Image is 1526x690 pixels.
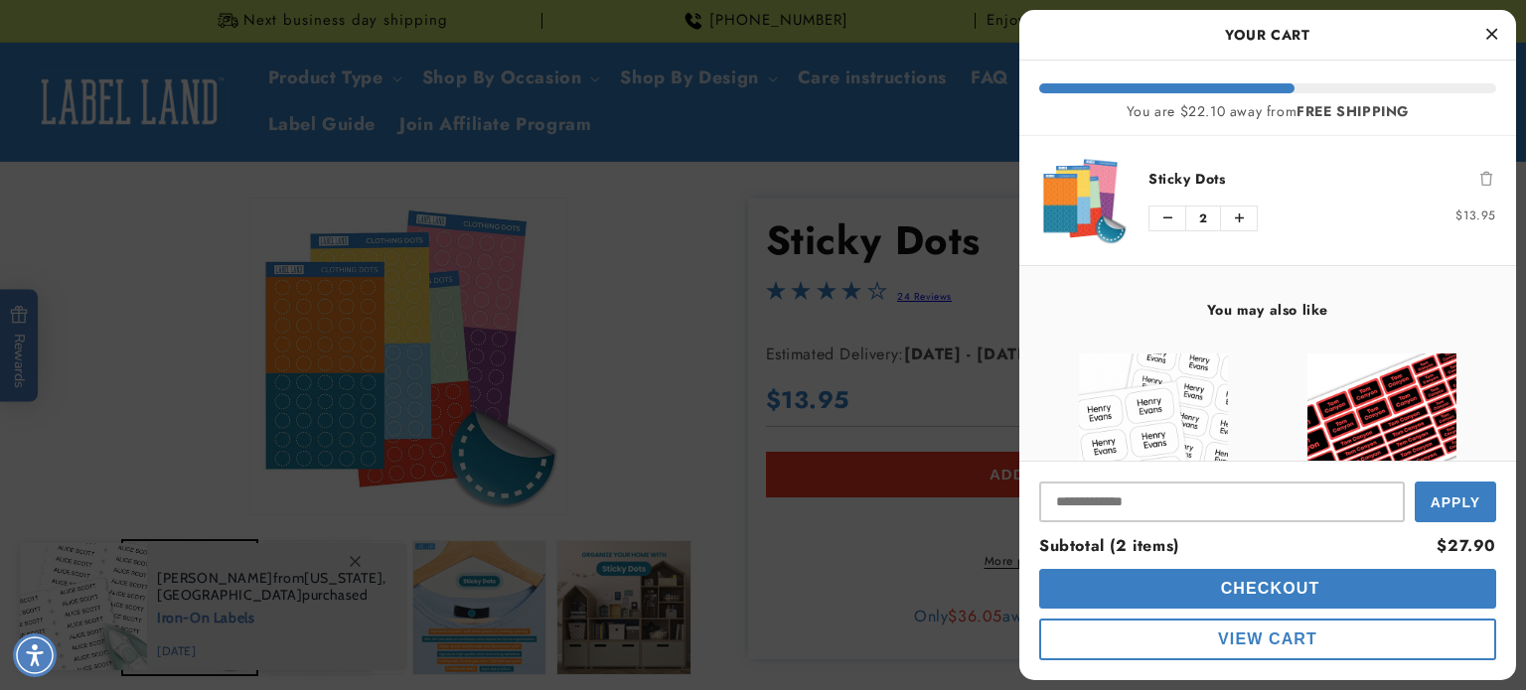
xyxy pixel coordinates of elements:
[1079,353,1228,502] img: View Stick N' Wear Stikins® Labels
[10,7,172,59] button: Gorgias live chat
[65,23,149,43] h2: Chat with us
[1297,101,1409,121] b: FREE SHIPPING
[1039,569,1496,609] button: Checkout
[1307,353,1456,502] img: Assorted Name Labels - Label Land
[1415,482,1496,522] button: Apply
[1218,630,1317,647] span: View Cart
[1039,136,1496,265] li: product
[16,531,251,591] iframe: Sign Up via Text for Offers
[1221,207,1257,230] button: Increase quantity of Sticky Dots
[1039,103,1496,120] div: You are $22.10 away from
[1039,482,1405,522] input: Input Discount
[1268,334,1496,681] div: product
[1437,532,1496,561] div: $27.90
[1039,619,1496,660] button: View Cart
[1039,301,1496,319] h4: You may also like
[1039,20,1496,50] h2: Your Cart
[13,633,57,677] div: Accessibility Menu
[1149,207,1185,230] button: Decrease quantity of Sticky Dots
[1148,169,1496,189] a: Sticky Dots
[1455,207,1496,224] span: $13.95
[1431,494,1480,510] span: Apply
[1039,156,1129,245] img: Sticky Dots
[1476,20,1506,50] button: Close Cart
[1185,207,1221,230] span: 2
[1039,334,1268,681] div: product
[1476,169,1496,189] button: Remove Sticky Dots
[1216,580,1320,597] span: Checkout
[1039,534,1179,557] span: Subtotal (2 items)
